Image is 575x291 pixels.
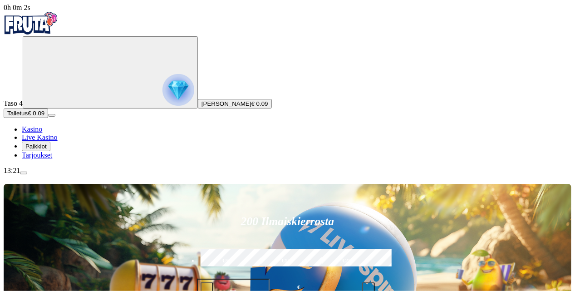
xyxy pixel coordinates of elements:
[198,99,272,109] button: [PERSON_NAME]€ 0.09
[48,114,55,117] button: menu
[4,167,20,174] span: 13:21
[4,28,58,36] a: Fruta
[20,172,27,174] button: menu
[7,110,28,117] span: Talletus
[198,248,256,274] label: €50
[22,133,58,141] a: Live Kasino
[4,12,571,159] nav: Primary
[201,100,251,107] span: [PERSON_NAME]
[162,74,194,106] img: reward progress
[22,151,52,159] a: Tarjoukset
[23,36,198,109] button: reward progress
[22,125,42,133] a: Kasino
[25,143,47,150] span: Palkkiot
[22,142,50,151] button: Palkkiot
[259,248,316,274] label: €150
[251,100,268,107] span: € 0.09
[4,125,571,159] nav: Main menu
[4,109,48,118] button: Talletusplus icon€ 0.09
[28,110,44,117] span: € 0.09
[4,12,58,35] img: Fruta
[4,99,23,107] span: Taso 4
[319,248,377,274] label: €250
[4,4,30,11] span: user session time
